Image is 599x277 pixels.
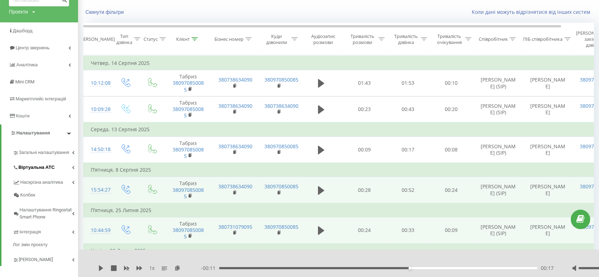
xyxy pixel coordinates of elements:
span: 00:17 [541,265,554,272]
span: - 00:11 [201,265,219,272]
a: Загальні налаштування [13,144,78,159]
span: 1 x [149,265,155,272]
td: [PERSON_NAME] (SIP) [474,217,523,244]
span: Налаштування Ringostat Smart Phone [19,206,72,221]
td: 00:10 [429,70,474,96]
div: Тривалість очікування [435,33,463,45]
td: 00:20 [429,96,474,122]
td: [PERSON_NAME] (SIP) [474,137,523,163]
span: Центр звернень [16,45,50,50]
span: Колбек [20,192,35,199]
td: [PERSON_NAME] (SIP) [474,177,523,203]
td: [PERSON_NAME] [523,217,573,244]
a: 380970850085 [264,223,298,230]
a: 380970850085 [264,76,298,83]
a: Наскрізна аналітика [13,174,78,189]
td: [PERSON_NAME] (SIP) [474,96,523,122]
td: [PERSON_NAME] [523,137,573,163]
a: Налаштування Ringostat Smart Phone [13,201,78,223]
div: Аудіозапис розмови [306,33,340,45]
div: 15:54:27 [91,183,105,197]
div: Тип дзвінка [116,33,132,45]
a: 380738634090 [264,103,298,109]
td: Табриз [165,177,211,203]
td: 00:28 [342,177,387,203]
div: Статус [144,36,158,42]
span: Віртуальна АТС [18,164,55,171]
td: [PERSON_NAME] [523,177,573,203]
td: 00:17 [387,137,429,163]
td: 01:53 [387,70,429,96]
div: Accessibility label [409,267,412,270]
span: Маркетплейс інтеграцій [16,96,66,101]
a: Лог змін проєкту [13,238,78,251]
td: Табриз [165,96,211,122]
div: [PERSON_NAME] [79,36,115,42]
span: Кошти [16,113,29,118]
td: 00:43 [387,96,429,122]
div: ПІБ співробітника [523,36,562,42]
a: 380970850085 [173,227,204,240]
a: 380738634090 [218,103,252,109]
a: 380738634090 [218,143,252,150]
span: Аналiтика [16,62,38,67]
a: 380970850085 [173,187,204,200]
span: Налаштування [16,130,50,135]
div: Проекти [9,8,28,15]
a: Налаштування [1,124,78,142]
a: 380970850085 [264,183,298,190]
div: 14:50:18 [91,143,105,156]
a: Коли дані можуть відрізнятися вiд інших систем [472,9,594,15]
span: Наскрізна аналітика [20,179,63,186]
div: Тривалість дзвінка [393,33,419,45]
div: Співробітник [478,36,508,42]
span: Загальні налаштування [19,149,69,156]
td: 00:08 [429,137,474,163]
span: Mini CRM [15,79,34,84]
td: 01:43 [342,70,387,96]
td: 00:24 [429,177,474,203]
td: Табриз [165,70,211,96]
a: 380970850085 [264,143,298,150]
a: 380970850085 [173,106,204,119]
td: 00:23 [342,96,387,122]
a: 380738634090 [218,76,252,83]
td: 00:09 [429,217,474,244]
a: Колбек [13,189,78,201]
td: 00:24 [342,217,387,244]
a: Віртуальна АТС [13,159,78,174]
a: 380970850085 [173,146,204,159]
span: Інтеграція [19,228,41,236]
button: Скинути фільтри [83,9,127,15]
span: [PERSON_NAME] [19,256,53,263]
a: Інтеграція [13,223,78,238]
a: 380731079095 [218,223,252,230]
div: 10:12:08 [91,76,105,90]
span: Дашборд [13,28,33,33]
td: [PERSON_NAME] [523,96,573,122]
td: 00:09 [342,137,387,163]
td: 00:52 [387,177,429,203]
span: Лог змін проєкту [13,241,47,248]
div: Тривалість розмови [348,33,376,45]
a: 380970850085 [173,79,204,93]
td: [PERSON_NAME] (SIP) [474,70,523,96]
div: Куди дзвонили [263,33,290,45]
td: Табриз [165,217,211,244]
td: Табриз [165,137,211,163]
div: Бізнес номер [214,36,243,42]
div: 10:09:28 [91,103,105,116]
td: 00:33 [387,217,429,244]
div: Клієнт [176,36,190,42]
a: 380738634090 [218,183,252,190]
td: [PERSON_NAME] [523,70,573,96]
a: [PERSON_NAME] [13,251,78,266]
div: 10:44:59 [91,223,105,237]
